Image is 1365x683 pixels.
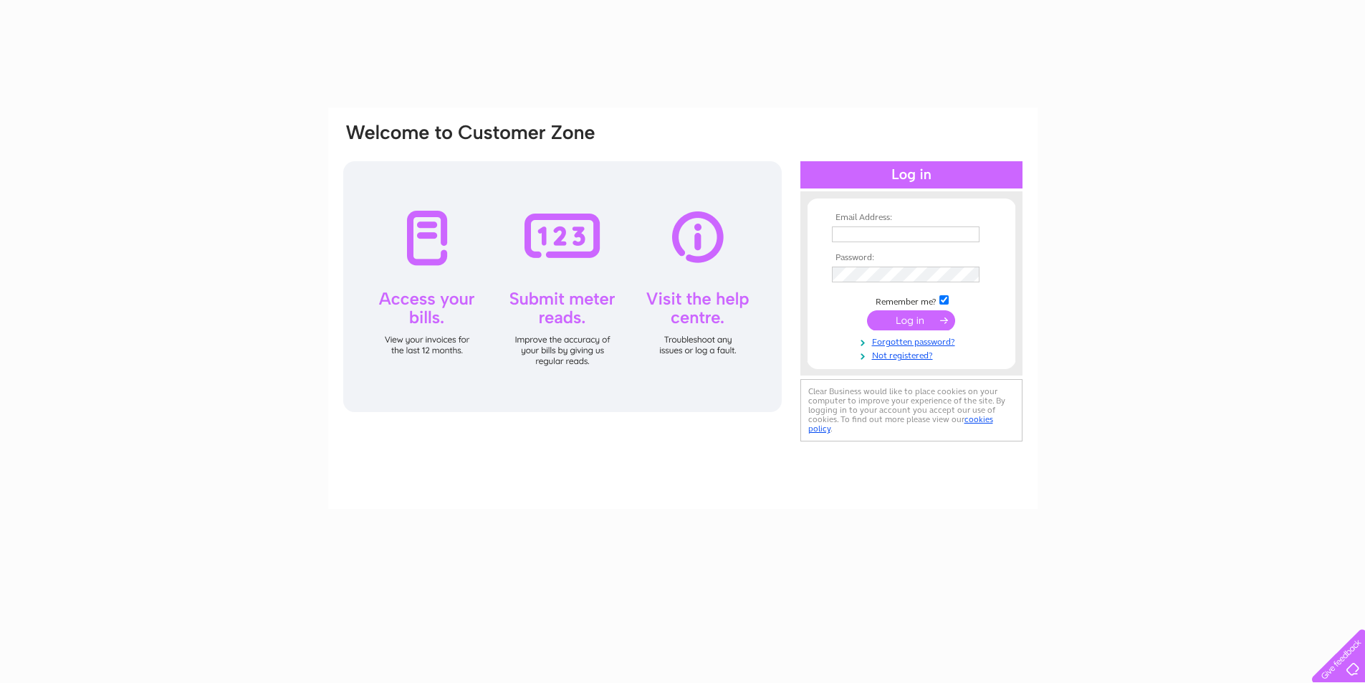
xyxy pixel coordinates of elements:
[828,213,995,223] th: Email Address:
[832,348,995,361] a: Not registered?
[832,334,995,348] a: Forgotten password?
[828,253,995,263] th: Password:
[808,414,993,434] a: cookies policy
[828,293,995,307] td: Remember me?
[800,379,1022,441] div: Clear Business would like to place cookies on your computer to improve your experience of the sit...
[867,310,955,330] input: Submit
